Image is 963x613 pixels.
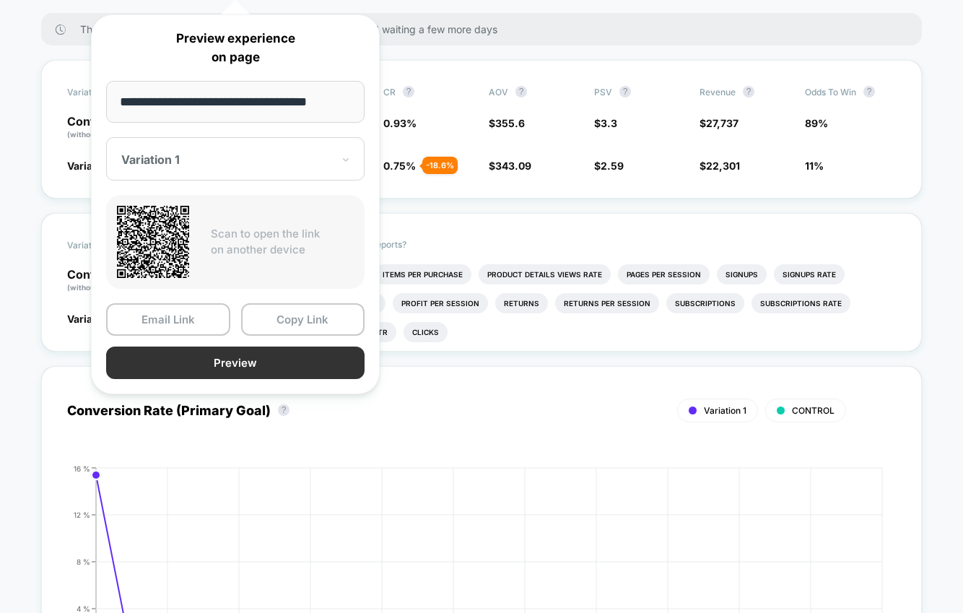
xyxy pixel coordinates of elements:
span: Variation 1 [67,160,118,172]
div: - 18.6 % [422,157,458,174]
tspan: 12 % [74,510,90,519]
button: Email Link [106,303,230,336]
span: $ [700,160,740,172]
span: Revenue [700,87,736,97]
button: ? [403,86,414,97]
span: 3.3 [601,117,617,129]
span: 2.59 [601,160,624,172]
span: Variation [67,86,147,97]
button: ? [278,404,289,416]
span: $ [489,160,531,172]
li: Returns Per Session [555,293,659,313]
p: Control [67,116,158,140]
button: ? [619,86,631,97]
span: 11% [805,160,824,172]
span: CONTROL [792,405,835,416]
span: There are still no statistically significant results. We recommend waiting a few more days [80,23,893,35]
p: Scan to open the link on another device [211,226,354,258]
span: $ [594,117,617,129]
span: 89% [805,117,828,129]
button: Copy Link [241,303,365,336]
p: Preview experience on page [106,30,365,66]
span: 0.93 % [383,117,417,129]
li: Clicks [404,322,448,342]
button: ? [743,86,754,97]
li: Returns [495,293,548,313]
span: 0.75 % [383,160,416,172]
button: Preview [106,347,365,379]
li: Signups [717,264,767,284]
span: $ [594,160,624,172]
span: 27,737 [706,117,738,129]
li: Subscriptions [666,293,744,313]
tspan: 16 % [74,464,90,473]
span: $ [489,117,525,129]
span: 343.09 [495,160,531,172]
p: Control [67,269,158,293]
span: (without changes) [67,130,132,139]
p: Would like to see more reports? [278,239,896,250]
button: ? [863,86,875,97]
li: Items Per Purchase [374,264,471,284]
span: PSV [594,87,612,97]
span: AOV [489,87,508,97]
li: Pages Per Session [618,264,710,284]
span: Variation 1 [67,313,118,325]
li: Product Details Views Rate [479,264,611,284]
tspan: 4 % [77,604,90,613]
span: 22,301 [706,160,740,172]
tspan: 8 % [77,557,90,566]
span: Variation 1 [704,405,746,416]
li: Profit Per Session [393,293,488,313]
span: (without changes) [67,283,132,292]
span: 355.6 [495,117,525,129]
span: $ [700,117,738,129]
span: Variation [67,239,147,251]
li: Signups Rate [774,264,845,284]
span: Odds to Win [805,86,884,97]
button: ? [515,86,527,97]
li: Subscriptions Rate [751,293,850,313]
